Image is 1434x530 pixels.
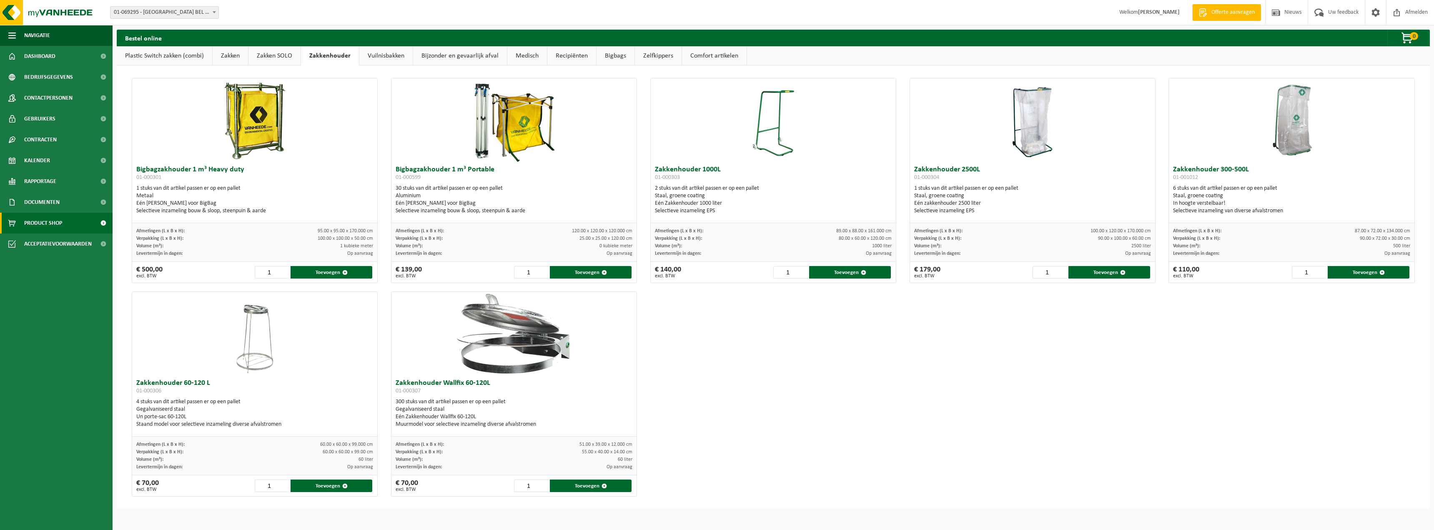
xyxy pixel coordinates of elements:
button: Toevoegen [550,480,632,492]
input: 1 [514,480,549,492]
div: Staal, groene coating [1173,192,1410,200]
span: excl. BTW [136,487,159,492]
div: Eén [PERSON_NAME] voor BigBag [136,200,374,207]
strong: [PERSON_NAME] [1138,9,1180,15]
h3: Zakkenhouder 1000L [655,166,892,183]
h3: Bigbagzakhouder 1 m³ Heavy duty [136,166,374,183]
span: 60 liter [358,457,373,462]
span: Dashboard [24,46,55,67]
span: Levertermijn in dagen: [914,251,960,256]
span: Levertermijn in dagen: [396,465,442,470]
span: excl. BTW [396,274,422,279]
span: Op aanvraag [1125,251,1151,256]
img: 01-000303 [752,78,794,162]
input: 1 [773,266,808,279]
div: Staal, groene coating [655,192,892,200]
div: € 140,00 [655,266,681,279]
a: Medisch [507,46,547,65]
span: Verpakking (L x B x H): [136,236,183,241]
div: € 500,00 [136,266,163,279]
span: 25.00 x 25.00 x 120.00 cm [579,236,632,241]
a: Zelfkippers [635,46,682,65]
span: Volume (m³): [1173,244,1200,249]
span: Gebruikers [24,108,55,129]
a: Recipiënten [547,46,596,65]
span: 1000 liter [872,244,892,249]
span: 60.00 x 60.00 x 99.000 cm [320,442,373,447]
a: Vuilnisbakken [359,46,413,65]
h3: Bigbagzakhouder 1 m³ Portable [396,166,633,183]
div: Aluminium [396,192,633,200]
a: Bijzonder en gevaarlijk afval [413,46,507,65]
div: Gegalvaniseerd staal [136,406,374,413]
div: Selectieve inzameling bouw & sloop, steenpuin & aarde [396,207,633,215]
h2: Bestel online [117,30,170,46]
div: 2 stuks van dit artikel passen er op een pallet [655,185,892,215]
h3: Zakkenhouder 2500L [914,166,1151,183]
span: 01-069295 - SORIA BEL NV - ICHTEGEM [110,6,219,19]
img: 01-000304 [1012,78,1053,162]
div: Staand model voor selectieve inzameling diverse afvalstromen [136,421,374,428]
span: excl. BTW [396,487,418,492]
div: Gegalvaniseerd staal [396,406,633,413]
input: 1 [1033,266,1068,279]
div: € 70,00 [136,480,159,492]
span: Afmetingen (L x B x H): [396,229,444,234]
span: Afmetingen (L x B x H): [914,229,963,234]
div: Eén Zakkenhouder 1000 liter [655,200,892,207]
span: Levertermijn in dagen: [1173,251,1219,256]
span: Levertermijn in dagen: [136,465,183,470]
div: € 179,00 [914,266,940,279]
button: Toevoegen [291,266,372,279]
span: Contactpersonen [24,88,73,108]
div: Muurmodel voor selectieve inzameling diverse afvalstromen [396,421,633,428]
span: 87.00 x 72.00 x 134.000 cm [1355,229,1410,234]
span: Verpakking (L x B x H): [914,236,961,241]
span: excl. BTW [136,274,163,279]
span: Volume (m³): [136,457,163,462]
a: Offerte aanvragen [1192,4,1261,21]
span: 51.00 x 39.00 x 12.000 cm [579,442,632,447]
div: Eén Zakkenhouder Wallfix 60-120L [396,413,633,421]
span: Verpakking (L x B x H): [655,236,702,241]
a: Zakken SOLO [248,46,301,65]
span: 2500 liter [1131,244,1151,249]
img: 01-000301 [213,78,296,162]
span: excl. BTW [655,274,681,279]
span: Volume (m³): [396,244,423,249]
button: Toevoegen [1328,266,1409,279]
span: Kalender [24,150,50,171]
div: 1 stuks van dit artikel passen er op een pallet [914,185,1151,215]
span: 01-000301 [136,174,161,181]
span: Afmetingen (L x B x H): [396,442,444,447]
img: 01-000306 [234,292,276,375]
h3: Zakkenhouder Wallfix 60-120L [396,379,633,396]
span: 01-000303 [655,174,680,181]
input: 1 [514,266,549,279]
span: Verpakking (L x B x H): [396,450,443,455]
span: Levertermijn in dagen: [136,251,183,256]
span: excl. BTW [1173,274,1199,279]
div: 300 stuks van dit artikel passen er op een pallet [396,398,633,428]
span: Afmetingen (L x B x H): [136,229,185,234]
span: Op aanvraag [607,251,632,256]
span: 90.00 x 72.00 x 30.00 cm [1360,236,1410,241]
span: 01-000599 [396,174,421,181]
span: 120.00 x 120.00 x 120.000 cm [572,229,632,234]
div: Selectieve inzameling van diverse afvalstromen [1173,207,1410,215]
span: Acceptatievoorwaarden [24,234,92,254]
span: 0 kubieke meter [599,244,632,249]
span: Levertermijn in dagen: [396,251,442,256]
div: 30 stuks van dit artikel passen er op een pallet [396,185,633,215]
span: 01-000304 [914,174,939,181]
span: 01-069295 - SORIA BEL NV - ICHTEGEM [110,7,218,18]
a: Zakkenhouder [301,46,359,65]
a: Zakken [213,46,248,65]
button: Toevoegen [291,480,372,492]
div: € 139,00 [396,266,422,279]
div: 1 stuks van dit artikel passen er op een pallet [136,185,374,215]
span: 100.00 x 120.00 x 170.000 cm [1091,229,1151,234]
div: 6 stuks van dit artikel passen er op een pallet [1173,185,1410,215]
div: In hoogte verstelbaar! [1173,200,1410,207]
span: Op aanvraag [1384,251,1410,256]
